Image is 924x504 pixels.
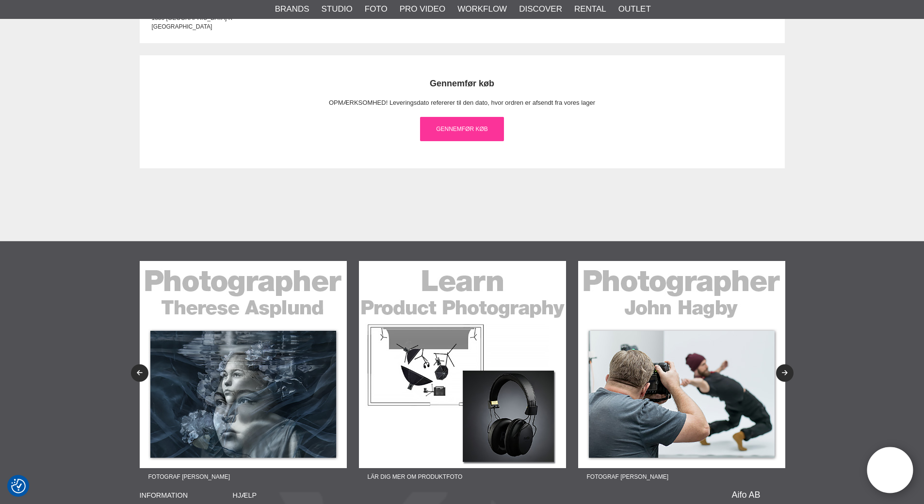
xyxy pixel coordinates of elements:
[164,78,761,90] h2: Gennemfør køb
[420,117,504,141] a: Gennemfør køb
[164,98,761,108] p: OPMÆRKSOMHED! Leveringsdato refererer til den dato, hvor ordren er afsendt fra vores lager
[359,261,566,486] a: Annonce:22-07F banner-sidfot-learn-product.jpgLär dig mer om produktfoto
[359,468,471,486] span: Lär dig mer om produktfoto
[457,3,507,16] a: Workflow
[11,477,26,495] button: Samtykkepræferencer
[131,364,148,382] button: Previous
[731,490,760,499] a: Aifo AB
[359,261,566,468] img: Annonce:22-07F banner-sidfot-learn-product.jpg
[618,3,651,16] a: Outlet
[140,261,347,486] a: Annonce:22-06F banner-sidfot-therese.jpgFotograf [PERSON_NAME]
[140,261,347,468] img: Annonce:22-06F banner-sidfot-therese.jpg
[11,479,26,493] img: Revisit consent button
[140,468,239,486] span: Fotograf [PERSON_NAME]
[578,261,785,486] a: Annonce:22-08F banner-sidfot-john.jpgFotograf [PERSON_NAME]
[578,261,785,468] img: Annonce:22-08F banner-sidfot-john.jpg
[400,3,445,16] a: Pro Video
[776,364,794,382] button: Next
[578,468,677,486] span: Fotograf [PERSON_NAME]
[322,3,353,16] a: Studio
[275,3,309,16] a: Brands
[140,490,233,500] h4: INFORMATION
[574,3,606,16] a: Rental
[519,3,562,16] a: Discover
[365,3,388,16] a: Foto
[233,490,326,500] h4: HJÆLP
[152,23,212,30] span: [GEOGRAPHIC_DATA]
